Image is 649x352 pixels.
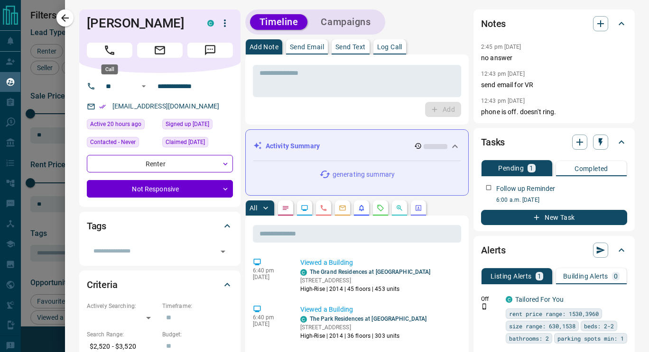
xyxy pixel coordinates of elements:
[509,334,549,343] span: bathrooms: 2
[481,98,525,104] p: 12:43 pm [DATE]
[515,296,564,303] a: Tailored For You
[162,119,233,132] div: Mon Oct 07 2024
[557,334,624,343] span: parking spots min: 1
[415,204,422,212] svg: Agent Actions
[509,309,599,318] span: rent price range: 1530,3960
[87,277,118,292] h2: Criteria
[301,204,308,212] svg: Lead Browsing Activity
[358,204,365,212] svg: Listing Alerts
[99,103,106,110] svg: Email Verified
[138,81,149,92] button: Open
[310,316,427,322] a: The Park Residences at [GEOGRAPHIC_DATA]
[282,204,289,212] svg: Notes
[481,239,627,262] div: Alerts
[266,141,320,151] p: Activity Summary
[300,258,457,268] p: Viewed a Building
[87,215,233,237] div: Tags
[166,119,209,129] span: Signed up [DATE]
[481,44,521,50] p: 2:45 pm [DATE]
[575,165,608,172] p: Completed
[377,204,384,212] svg: Requests
[253,274,286,280] p: [DATE]
[102,64,118,74] div: Call
[290,44,324,50] p: Send Email
[87,330,158,339] p: Search Range:
[614,273,618,280] p: 0
[162,302,233,310] p: Timeframe:
[481,243,506,258] h2: Alerts
[253,137,461,155] div: Activity Summary
[90,137,136,147] span: Contacted - Never
[481,12,627,35] div: Notes
[87,273,233,296] div: Criteria
[481,16,506,31] h2: Notes
[481,295,500,303] p: Off
[253,314,286,321] p: 6:40 pm
[216,245,230,258] button: Open
[300,323,427,332] p: [STREET_ADDRESS]
[335,44,366,50] p: Send Text
[250,44,278,50] p: Add Note
[481,107,627,117] p: phone is off. doesn't ring.
[339,204,346,212] svg: Emails
[310,269,431,275] a: The Grand Residences at [GEOGRAPHIC_DATA]
[481,53,627,63] p: no answer
[137,43,183,58] span: Email
[250,205,257,211] p: All
[87,155,233,172] div: Renter
[162,330,233,339] p: Budget:
[491,273,532,280] p: Listing Alerts
[563,273,608,280] p: Building Alerts
[506,296,512,303] div: condos.ca
[529,165,533,171] p: 1
[481,210,627,225] button: New Task
[300,316,307,323] div: condos.ca
[498,165,524,171] p: Pending
[481,135,505,150] h2: Tasks
[481,71,525,77] p: 12:43 pm [DATE]
[496,196,627,204] p: 6:00 a.m. [DATE]
[87,302,158,310] p: Actively Searching:
[311,14,380,30] button: Campaigns
[250,14,308,30] button: Timeline
[481,131,627,153] div: Tasks
[207,20,214,27] div: condos.ca
[90,119,141,129] span: Active 20 hours ago
[496,184,555,194] p: Follow up Reminder
[481,80,627,90] p: send email for VR
[481,303,488,310] svg: Push Notification Only
[87,119,158,132] div: Thu Sep 11 2025
[112,102,220,110] a: [EMAIL_ADDRESS][DOMAIN_NAME]
[377,44,402,50] p: Log Call
[162,137,233,150] div: Tue Sep 09 2025
[333,170,395,180] p: generating summary
[300,269,307,276] div: condos.ca
[87,180,233,198] div: Not Responsive
[300,276,431,285] p: [STREET_ADDRESS]
[187,43,233,58] span: Message
[300,285,431,293] p: High-Rise | 2014 | 45 floors | 453 units
[300,305,457,315] p: Viewed a Building
[584,321,614,331] span: beds: 2-2
[538,273,541,280] p: 1
[320,204,327,212] svg: Calls
[87,43,132,58] span: Call
[300,332,427,340] p: High-Rise | 2014 | 36 floors | 303 units
[166,137,205,147] span: Claimed [DATE]
[87,16,193,31] h1: [PERSON_NAME]
[253,321,286,327] p: [DATE]
[87,218,106,234] h2: Tags
[509,321,575,331] span: size range: 630,1538
[253,267,286,274] p: 6:40 pm
[396,204,403,212] svg: Opportunities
